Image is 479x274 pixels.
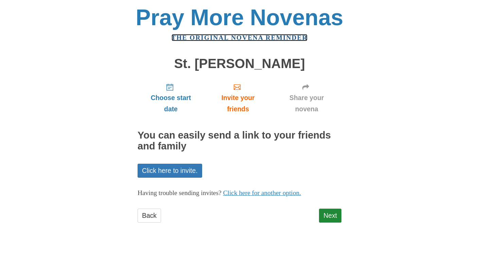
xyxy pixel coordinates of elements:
a: Click here for another option. [223,189,301,196]
h2: You can easily send a link to your friends and family [138,130,341,152]
a: Invite your friends [204,78,272,118]
span: Having trouble sending invites? [138,189,221,196]
a: The original novena reminder [172,34,308,41]
a: Choose start date [138,78,204,118]
span: Choose start date [144,92,197,115]
a: Click here to invite. [138,164,202,178]
a: Back [138,209,161,223]
span: Share your novena [279,92,335,115]
span: Invite your friends [211,92,265,115]
a: Pray More Novenas [136,5,343,30]
a: Share your novena [272,78,341,118]
a: Next [319,209,341,223]
h1: St. [PERSON_NAME] [138,57,341,71]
